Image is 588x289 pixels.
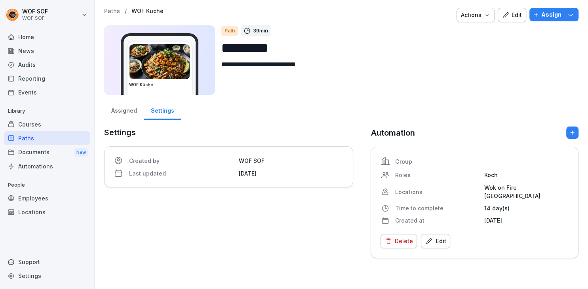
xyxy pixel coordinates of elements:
a: Employees [4,191,90,205]
a: Audits [4,58,90,72]
button: Assign [529,8,578,21]
p: People [4,179,90,191]
p: Roles [395,171,479,179]
div: Actions [461,11,490,19]
p: / [125,8,127,15]
p: Automation [371,127,415,139]
a: WOF Küche [131,8,164,15]
a: Paths [4,131,90,145]
p: Wok on Fire [GEOGRAPHIC_DATA] [484,183,569,200]
p: Last updated [129,169,234,178]
h3: WOF Küche [129,82,190,88]
p: Created by [129,157,234,165]
div: Path [221,26,238,36]
p: 14 day(s) [484,204,569,212]
p: WOF SOF [22,8,48,15]
p: Settings [104,127,353,138]
a: Home [4,30,90,44]
p: Library [4,105,90,117]
p: Created at [395,216,479,225]
a: Settings [144,100,181,120]
p: [DATE] [484,216,569,225]
button: Actions [457,8,495,22]
div: Documents [4,145,90,160]
button: Edit [498,8,526,22]
p: WOF SOF [239,157,344,165]
p: Group [395,157,479,166]
p: [DATE] [239,169,344,178]
a: Settings [4,269,90,283]
a: Events [4,85,90,99]
img: vez1flwunjxypwah5c8h2g80.png [129,44,190,79]
div: Edit [425,237,446,246]
div: Delete [385,237,413,246]
a: Reporting [4,72,90,85]
a: DocumentsNew [4,145,90,160]
p: Koch [484,171,569,179]
a: Courses [4,117,90,131]
div: Support [4,255,90,269]
a: Assigned [104,100,144,120]
p: Assign [541,10,561,19]
p: Time to complete [395,204,479,212]
a: Locations [4,205,90,219]
p: WOF SOF [22,15,48,21]
button: Delete [381,234,417,248]
div: New [74,148,88,157]
a: Paths [104,8,120,15]
a: Automations [4,159,90,173]
a: News [4,44,90,58]
p: Locations [395,188,479,196]
button: Edit [421,234,450,248]
div: Edit [502,11,522,19]
p: 39 min [253,27,268,35]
